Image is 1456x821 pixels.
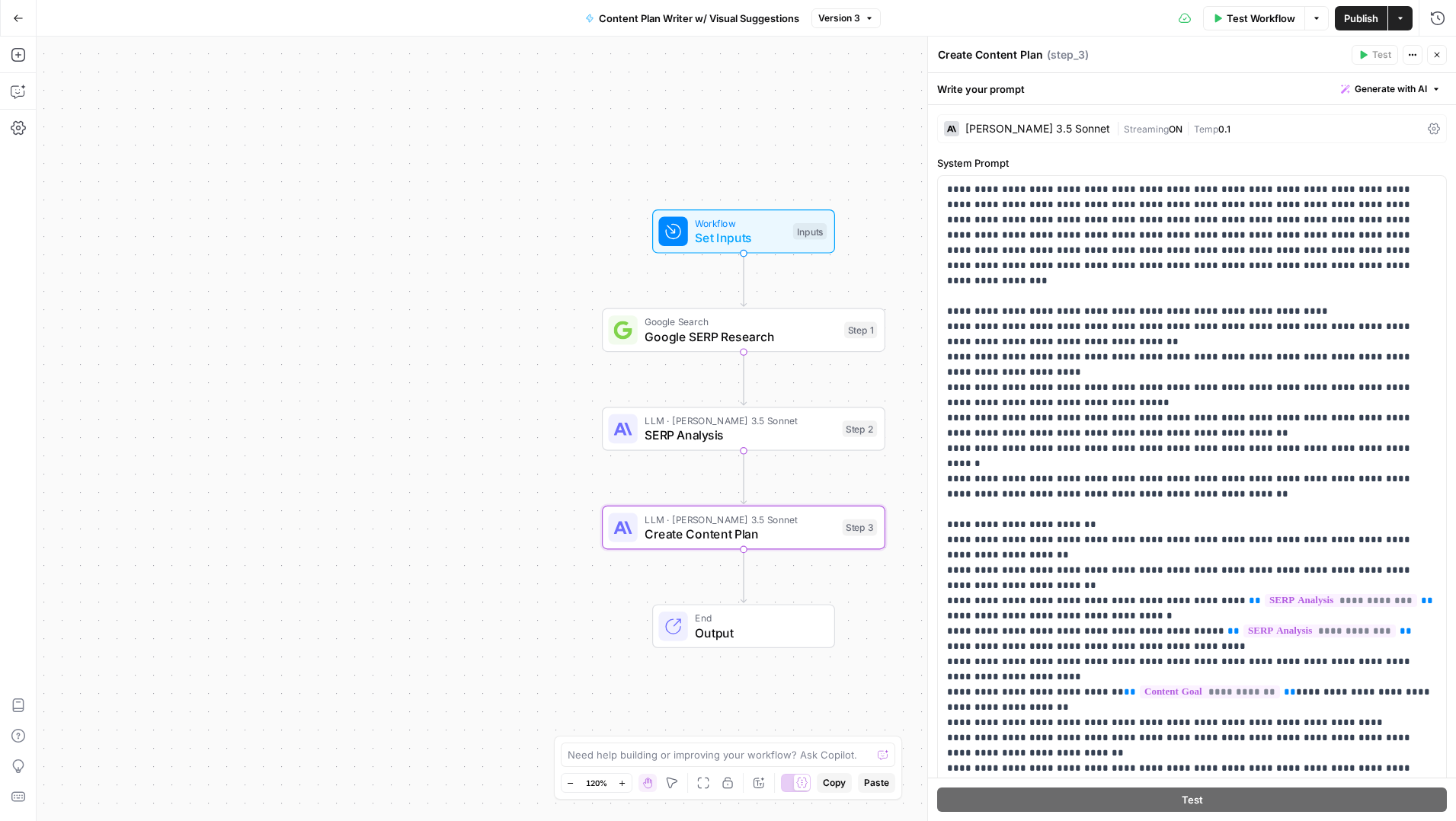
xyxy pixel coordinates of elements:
span: Test [1372,48,1391,62]
button: Test Workflow [1203,6,1304,30]
span: End [695,611,819,625]
span: Version 3 [818,11,860,25]
span: Test Workflow [1227,11,1295,26]
button: Test [937,787,1447,812]
div: WorkflowSet InputsInputs [602,209,885,254]
g: Edge from step_3 to end [741,549,746,602]
button: Copy [817,773,852,793]
div: LLM · [PERSON_NAME] 3.5 SonnetSERP AnalysisStep 2 [602,407,885,451]
span: Create Content Plan [645,525,835,543]
span: SERP Analysis [645,426,835,444]
span: Copy [823,776,846,790]
button: Content Plan Writer w/ Visual Suggestions [576,6,808,30]
span: Temp [1194,123,1218,135]
span: Streaming [1124,123,1169,135]
button: Paste [858,773,895,793]
div: Inputs [793,223,827,240]
span: Workflow [695,216,786,230]
div: EndOutput [602,604,885,648]
g: Edge from step_2 to step_3 [741,451,746,504]
span: LLM · [PERSON_NAME] 3.5 Sonnet [645,414,835,428]
div: Step 1 [844,322,877,339]
button: Version 3 [811,8,881,28]
g: Edge from start to step_1 [741,254,746,307]
div: Step 2 [843,420,878,437]
span: 0.1 [1218,123,1230,135]
span: Generate with AI [1355,82,1427,96]
button: Test [1352,45,1398,65]
span: Set Inputs [695,228,786,247]
span: Google SERP Research [645,327,837,346]
div: Google SearchGoogle SERP ResearchStep 1 [602,308,885,353]
g: Edge from step_1 to step_2 [741,352,746,405]
span: LLM · [PERSON_NAME] 3.5 Sonnet [645,512,835,526]
textarea: Create Content Plan [938,47,1043,62]
span: Content Plan Writer w/ Visual Suggestions [599,11,799,26]
span: ( step_3 ) [1047,47,1089,62]
span: 120% [586,777,607,789]
span: Paste [864,776,889,790]
label: System Prompt [937,155,1447,171]
button: Publish [1335,6,1387,30]
div: Step 3 [843,519,878,536]
span: Output [695,624,819,642]
span: Publish [1344,11,1378,26]
button: Generate with AI [1335,79,1447,99]
span: Google Search [645,315,837,329]
span: | [1116,120,1124,136]
span: | [1182,120,1194,136]
div: [PERSON_NAME] 3.5 Sonnet [965,123,1110,134]
div: LLM · [PERSON_NAME] 3.5 SonnetCreate Content PlanStep 3 [602,506,885,550]
span: ON [1169,123,1182,135]
span: Test [1182,792,1203,807]
div: Write your prompt [928,73,1456,104]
